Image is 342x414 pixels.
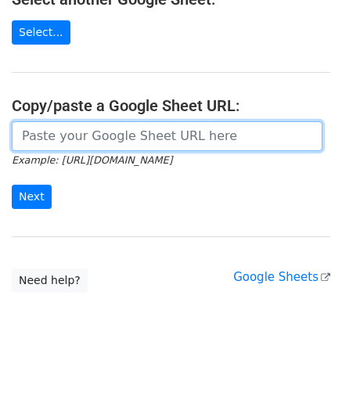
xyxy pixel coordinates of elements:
input: Next [12,185,52,209]
small: Example: [URL][DOMAIN_NAME] [12,154,172,166]
a: Need help? [12,268,88,293]
h4: Copy/paste a Google Sheet URL: [12,96,330,115]
a: Google Sheets [233,270,330,284]
iframe: Chat Widget [264,339,342,414]
a: Select... [12,20,70,45]
input: Paste your Google Sheet URL here [12,121,322,151]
